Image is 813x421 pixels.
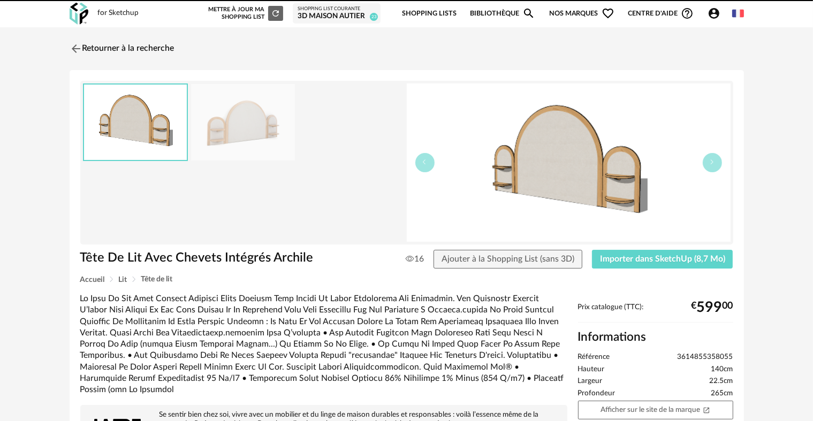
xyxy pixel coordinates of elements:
[600,255,725,263] span: Importer dans SketchUp (8,7 Mo)
[578,377,603,386] span: Largeur
[141,275,173,283] span: Tête de lit
[298,6,376,12] div: Shopping List courante
[119,276,127,284] span: Lit
[578,365,605,374] span: Hauteur
[70,3,88,25] img: OXP
[578,353,610,362] span: Référence
[703,405,710,413] span: Open In New icon
[711,389,733,399] span: 265cm
[80,250,346,266] h1: Tête De Lit Avec Chevets Intégrés Archile
[578,389,616,399] span: Profondeur
[578,303,733,323] div: Prix catalogue (TTC):
[84,85,187,160] img: thumbnail.png
[370,13,378,21] span: 23
[298,6,376,21] a: Shopping List courante 3D maison autier 23
[602,7,614,20] span: Heart Outline icon
[708,7,720,20] span: Account Circle icon
[678,353,733,362] span: 3614855358055
[206,6,283,21] div: Mettre à jour ma Shopping List
[70,37,174,60] a: Retourner à la recherche
[442,255,574,263] span: Ajouter à la Shopping List (sans 3D)
[70,42,82,55] img: svg+xml;base64,PHN2ZyB3aWR0aD0iMjQiIGhlaWdodD0iMjQiIHZpZXdCb3g9IjAgMCAyNCAyNCIgZmlsbD0ibm9uZSIgeG...
[549,1,614,26] span: Nos marques
[191,84,295,160] img: 89c6291a37677c6d26b9d49838c77b6e.jpg
[692,303,733,312] div: € 00
[592,250,733,269] button: Importer dans SketchUp (8,7 Mo)
[470,1,535,26] a: BibliothèqueMagnify icon
[732,7,744,19] img: fr
[578,401,733,419] a: Afficher sur le site de la marqueOpen In New icon
[80,276,105,284] span: Accueil
[697,303,723,312] span: 599
[522,7,535,20] span: Magnify icon
[711,365,733,374] span: 140cm
[98,9,139,18] div: for Sketchup
[434,250,582,269] button: Ajouter à la Shopping List (sans 3D)
[402,1,457,26] a: Shopping Lists
[710,377,733,386] span: 22.5cm
[298,12,376,21] div: 3D maison autier
[406,254,424,264] span: 16
[578,330,733,345] h2: Informations
[628,7,694,20] span: Centre d'aideHelp Circle Outline icon
[80,293,567,395] div: Lo Ipsu Do Sit Amet Consect Adipisci Elits Doeiusm Temp Incidi Ut Labor Etdolorema Ali Enimadmin....
[407,83,731,242] img: thumbnail.png
[80,275,733,284] div: Breadcrumb
[681,7,694,20] span: Help Circle Outline icon
[708,7,725,20] span: Account Circle icon
[271,10,280,16] span: Refresh icon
